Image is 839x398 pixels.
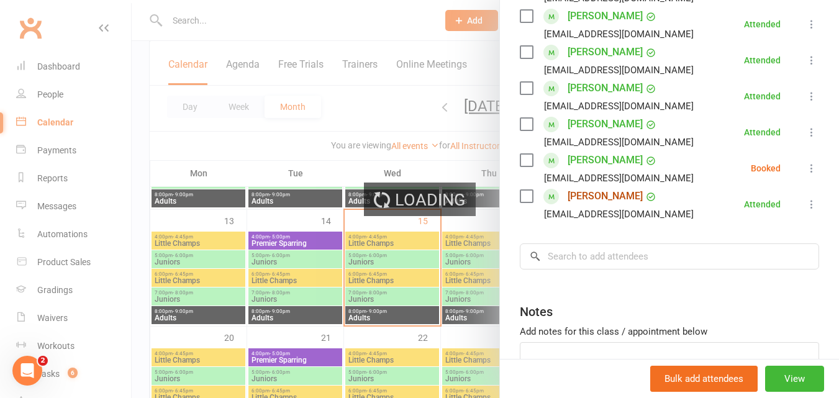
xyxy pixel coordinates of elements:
iframe: Intercom live chat [12,356,42,386]
div: [EMAIL_ADDRESS][DOMAIN_NAME] [544,206,694,222]
a: [PERSON_NAME] [568,78,643,98]
div: Attended [744,92,781,101]
div: Attended [744,200,781,209]
a: [PERSON_NAME] [568,6,643,26]
a: [PERSON_NAME] [568,42,643,62]
div: Booked [751,164,781,173]
div: [EMAIL_ADDRESS][DOMAIN_NAME] [544,134,694,150]
a: [PERSON_NAME] [568,150,643,170]
input: Search to add attendees [520,243,819,269]
div: Add notes for this class / appointment below [520,324,819,339]
div: [EMAIL_ADDRESS][DOMAIN_NAME] [544,26,694,42]
a: [PERSON_NAME] [568,114,643,134]
div: [EMAIL_ADDRESS][DOMAIN_NAME] [544,62,694,78]
a: [PERSON_NAME] [568,186,643,206]
span: 2 [38,356,48,366]
div: Attended [744,56,781,65]
div: Attended [744,20,781,29]
div: [EMAIL_ADDRESS][DOMAIN_NAME] [544,98,694,114]
button: Bulk add attendees [650,366,758,392]
div: [EMAIL_ADDRESS][DOMAIN_NAME] [544,170,694,186]
div: Notes [520,303,553,320]
button: View [765,366,824,392]
div: Attended [744,128,781,137]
